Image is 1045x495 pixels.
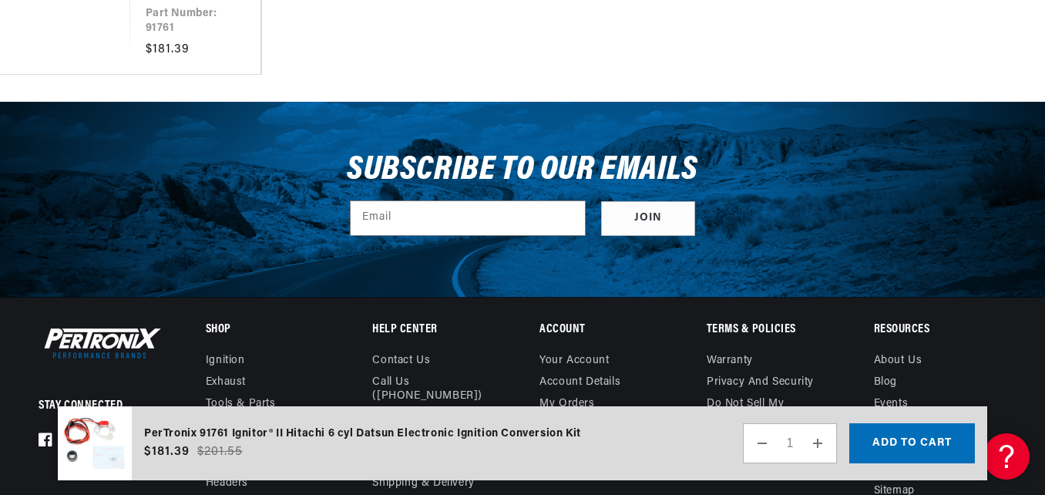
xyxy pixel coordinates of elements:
[372,473,474,494] a: Shipping & Delivery
[39,398,156,414] p: Stay Connected
[39,325,162,362] img: Pertronix
[144,443,190,461] span: $181.39
[58,406,132,481] img: PerTronix 91761 Ignitor® II Hitachi 6 cyl Datsun Electronic Ignition Conversion Kit
[849,423,975,463] button: Add to cart
[539,372,620,393] a: Account details
[874,393,909,415] a: Events
[874,372,897,393] a: Blog
[372,372,493,407] a: Call Us ([PHONE_NUMBER])
[197,443,243,461] s: $201.55
[347,156,698,185] h3: Subscribe to our emails
[539,354,609,372] a: Your account
[206,393,276,415] a: Tools & Parts
[601,201,695,236] button: Subscribe
[539,393,594,415] a: My orders
[874,354,922,372] a: About Us
[144,426,581,443] div: PerTronix 91761 Ignitor® II Hitachi 6 cyl Datsun Electronic Ignition Conversion Kit
[707,393,839,429] a: Do not sell my information
[206,354,245,372] a: Ignition
[351,201,585,235] input: Email
[707,372,814,393] a: Privacy and Security
[372,354,430,372] a: Contact us
[707,354,753,372] a: Warranty
[206,372,246,393] a: Exhaust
